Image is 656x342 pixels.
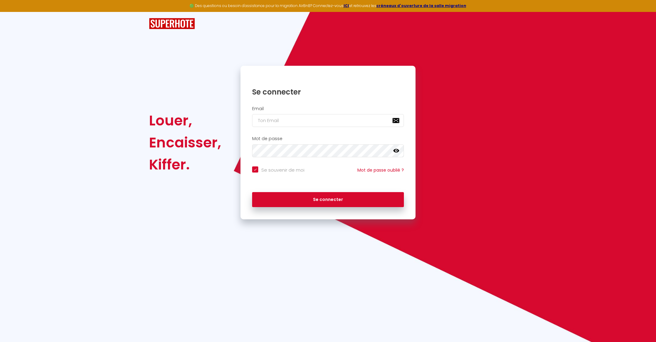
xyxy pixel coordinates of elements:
[252,87,404,97] h1: Se connecter
[149,132,221,154] div: Encaisser,
[252,192,404,207] button: Se connecter
[376,3,466,8] a: créneaux d'ouverture de la salle migration
[252,136,404,141] h2: Mot de passe
[149,154,221,176] div: Kiffer.
[149,110,221,132] div: Louer,
[357,167,404,173] a: Mot de passe oublié ?
[344,3,349,8] a: ICI
[252,106,404,111] h2: Email
[252,114,404,127] input: Ton Email
[149,18,195,29] img: SuperHote logo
